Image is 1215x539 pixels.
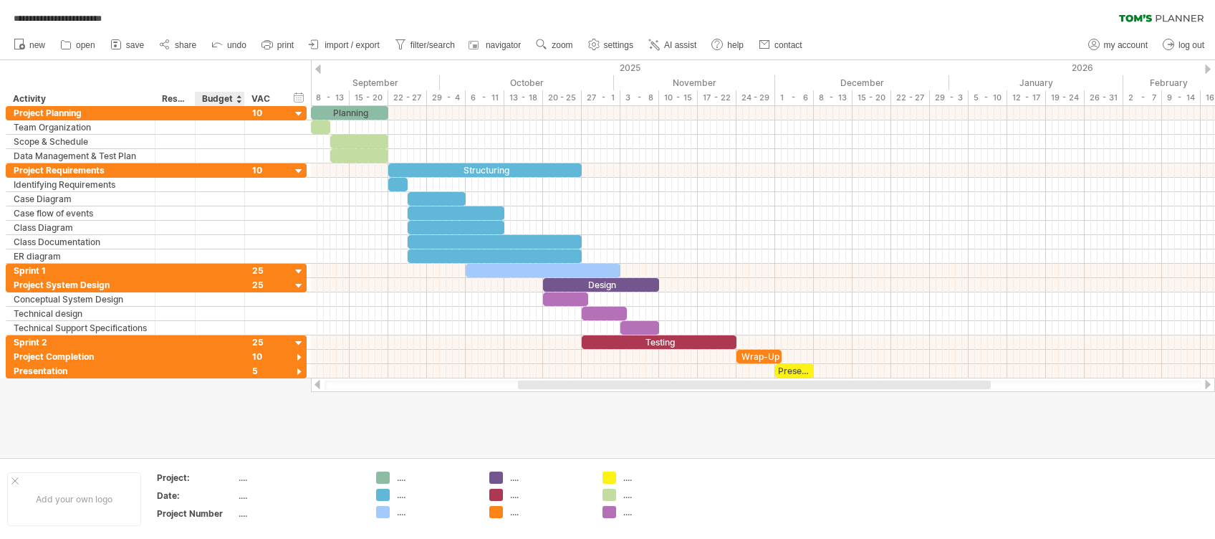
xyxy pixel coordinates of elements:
[252,335,284,349] div: 25
[14,106,148,120] div: Project Planning
[1007,90,1046,105] div: 12 - 17
[969,90,1007,105] div: 5 - 10
[252,106,284,120] div: 10
[1104,40,1148,50] span: my account
[252,264,284,277] div: 25
[252,278,284,292] div: 25
[930,90,969,105] div: 29 - 3
[510,506,588,518] div: ....
[614,75,775,90] div: November 2025
[388,90,427,105] div: 22 - 27
[14,149,148,163] div: Data Management & Test Plan
[1159,36,1209,54] a: log out
[543,90,582,105] div: 20 - 25
[698,90,736,105] div: 17 - 22
[252,364,284,378] div: 5
[949,75,1123,90] div: January 2026
[532,36,577,54] a: zoom
[251,92,283,106] div: VAC
[13,92,147,106] div: Activity
[440,75,614,90] div: October 2025
[1178,40,1204,50] span: log out
[14,249,148,263] div: ER diagram
[157,472,236,484] div: Project:
[14,292,148,306] div: Conceptual System Design
[14,307,148,320] div: Technical design
[208,36,251,54] a: undo
[14,135,148,148] div: Scope & Schedule
[14,321,148,335] div: Technical Support Specifications
[157,507,236,520] div: Project Number
[391,36,459,54] a: filter/search
[604,40,633,50] span: settings
[510,472,588,484] div: ....
[107,36,148,54] a: save
[258,36,298,54] a: print
[397,506,475,518] div: ....
[623,506,701,518] div: ....
[14,221,148,234] div: Class Diagram
[585,36,638,54] a: settings
[14,278,148,292] div: Project System Design
[252,163,284,177] div: 10
[775,364,814,378] div: Presentation
[645,36,701,54] a: AI assist
[252,350,284,363] div: 10
[552,40,572,50] span: zoom
[57,36,100,54] a: open
[14,335,148,349] div: Sprint 2
[175,40,196,50] span: share
[708,36,748,54] a: help
[239,490,359,502] div: ....
[14,163,148,177] div: Project Requirements
[582,90,620,105] div: 27 - 1
[736,350,782,363] div: Wrap-Up
[543,278,659,292] div: Design
[397,489,475,501] div: ....
[14,206,148,220] div: Case flow of events
[1085,90,1123,105] div: 26 - 31
[202,92,236,106] div: Budget
[486,40,521,50] span: navigator
[14,120,148,134] div: Team Organization
[664,40,696,50] span: AI assist
[277,40,294,50] span: print
[272,75,440,90] div: September 2025
[239,507,359,520] div: ....
[14,192,148,206] div: Case Diagram
[305,36,384,54] a: import / export
[1162,90,1201,105] div: 9 - 14
[7,472,141,526] div: Add your own logo
[397,472,475,484] div: ....
[311,90,350,105] div: 8 - 13
[1123,90,1162,105] div: 2 - 7
[466,90,504,105] div: 6 - 11
[427,90,466,105] div: 29 - 4
[659,90,698,105] div: 10 - 15
[853,90,891,105] div: 15 - 20
[239,472,359,484] div: ....
[14,235,148,249] div: Class Documentation
[155,36,201,54] a: share
[325,40,380,50] span: import / export
[582,335,736,349] div: Testing
[157,490,236,502] div: Date:
[76,40,95,50] span: open
[814,90,853,105] div: 8 - 13
[623,472,701,484] div: ....
[311,106,388,120] div: Planning
[14,178,148,191] div: Identifying Requirements
[227,40,246,50] span: undo
[126,40,144,50] span: save
[775,90,814,105] div: 1 - 6
[755,36,807,54] a: contact
[620,90,659,105] div: 3 - 8
[14,350,148,363] div: Project Completion
[775,75,949,90] div: December 2025
[14,264,148,277] div: Sprint 1
[1046,90,1085,105] div: 19 - 24
[623,489,701,501] div: ....
[14,364,148,378] div: Presentation
[388,163,582,177] div: Structuring
[466,36,525,54] a: navigator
